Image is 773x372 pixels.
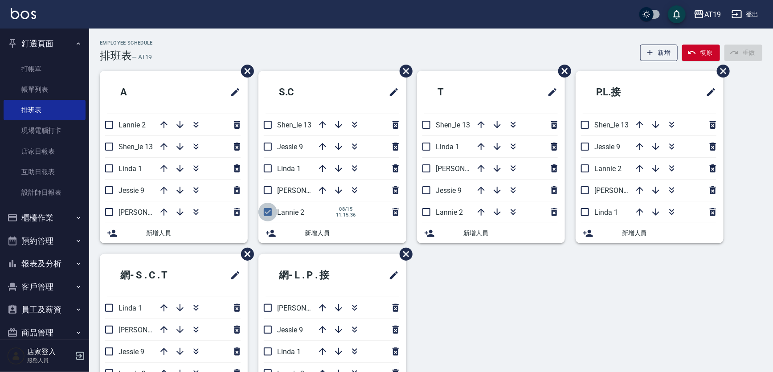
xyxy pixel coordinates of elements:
[594,208,618,217] span: Linda 1
[4,206,86,229] button: 櫃檯作業
[119,326,178,334] span: [PERSON_NAME] 6
[690,5,724,24] button: AT19
[4,120,86,141] a: 現場電腦打卡
[576,223,724,243] div: 新增人員
[119,121,146,129] span: Lannie 2
[119,186,144,195] span: Jessie 9
[436,121,470,129] span: Shen_le 13
[594,121,629,129] span: Shen_le 13
[383,265,399,286] span: 修改班表的標題
[277,347,301,356] span: Linda 1
[119,304,142,312] span: Linda 1
[4,141,86,162] a: 店家日報表
[463,229,558,238] span: 新增人員
[119,208,178,217] span: [PERSON_NAME] 6
[234,241,255,267] span: 刪除班表
[393,241,414,267] span: 刪除班表
[146,229,241,238] span: 新增人員
[277,164,301,173] span: Linda 1
[7,347,25,365] img: Person
[436,208,463,217] span: Lannie 2
[583,76,667,108] h2: P.L.接
[552,58,573,84] span: 刪除班表
[11,8,36,19] img: Logo
[277,208,304,217] span: Lannie 2
[594,164,622,173] span: Lannie 2
[594,186,654,195] span: [PERSON_NAME] 6
[4,59,86,79] a: 打帳單
[132,53,152,62] h6: — AT19
[277,326,303,334] span: Jessie 9
[119,347,144,356] span: Jessie 9
[277,121,311,129] span: Shen_le 13
[266,76,345,108] h2: S.C
[594,143,620,151] span: Jessie 9
[436,164,495,173] span: [PERSON_NAME] 6
[4,321,86,344] button: 商品管理
[107,259,203,291] h2: 網- S . C . T
[225,265,241,286] span: 修改班表的標題
[4,298,86,321] button: 員工及薪資
[4,79,86,100] a: 帳單列表
[100,40,153,46] h2: Employee Schedule
[668,5,686,23] button: save
[119,143,153,151] span: Shen_le 13
[4,162,86,182] a: 互助日報表
[700,82,716,103] span: 修改班表的標題
[107,76,182,108] h2: A
[682,45,720,61] button: 復原
[266,259,363,291] h2: 網- L . P . 接
[100,223,248,243] div: 新增人員
[383,82,399,103] span: 修改班表的標題
[4,100,86,120] a: 排班表
[27,356,73,364] p: 服務人員
[417,223,565,243] div: 新增人員
[542,82,558,103] span: 修改班表的標題
[640,45,678,61] button: 新增
[4,252,86,275] button: 報表及分析
[225,82,241,103] span: 修改班表的標題
[4,182,86,203] a: 設計師日報表
[728,6,762,23] button: 登出
[393,58,414,84] span: 刪除班表
[336,206,356,212] span: 08/15
[27,347,73,356] h5: 店家登入
[234,58,255,84] span: 刪除班表
[704,9,721,20] div: AT19
[277,143,303,151] span: Jessie 9
[277,304,336,312] span: [PERSON_NAME] 6
[100,49,132,62] h3: 排班表
[305,229,399,238] span: 新增人員
[4,229,86,253] button: 預約管理
[4,275,86,298] button: 客戶管理
[4,32,86,55] button: 釘選頁面
[622,229,716,238] span: 新增人員
[436,186,462,195] span: Jessie 9
[710,58,731,84] span: 刪除班表
[424,76,499,108] h2: T
[258,223,406,243] div: 新增人員
[436,143,459,151] span: Linda 1
[336,212,356,218] span: 11:15:36
[277,186,336,195] span: [PERSON_NAME] 6
[119,164,142,173] span: Linda 1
